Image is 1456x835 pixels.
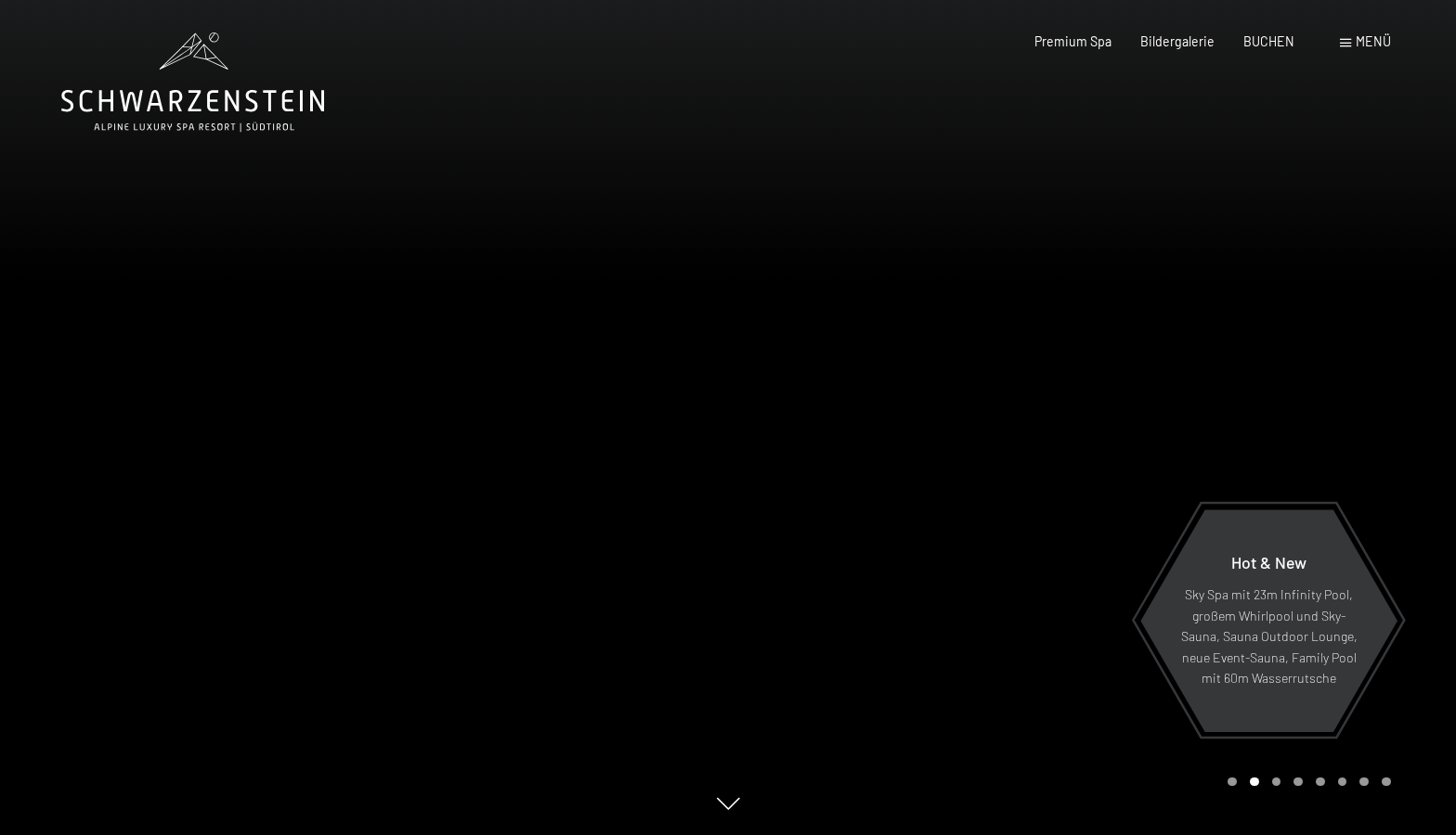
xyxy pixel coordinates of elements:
[1231,552,1306,572] span: Hot & New
[1272,777,1281,787] div: Carousel Page 3
[1250,777,1259,787] div: Carousel Page 2 (Current Slide)
[1359,777,1369,787] div: Carousel Page 7
[1316,777,1325,787] div: Carousel Page 5
[1338,777,1347,787] div: Carousel Page 6
[1034,33,1111,49] a: Premium Spa
[1140,33,1215,49] a: Bildergalerie
[1356,33,1391,49] span: Menü
[1221,777,1390,787] div: Carousel Pagination
[1180,584,1358,689] p: Sky Spa mit 23m Infinity Pool, großem Whirlpool und Sky-Sauna, Sauna Outdoor Lounge, neue Event-S...
[1139,508,1398,733] a: Hot & New Sky Spa mit 23m Infinity Pool, großem Whirlpool und Sky-Sauna, Sauna Outdoor Lounge, ne...
[1382,777,1391,787] div: Carousel Page 8
[1243,33,1294,49] a: BUCHEN
[1293,777,1303,787] div: Carousel Page 4
[1228,777,1237,787] div: Carousel Page 1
